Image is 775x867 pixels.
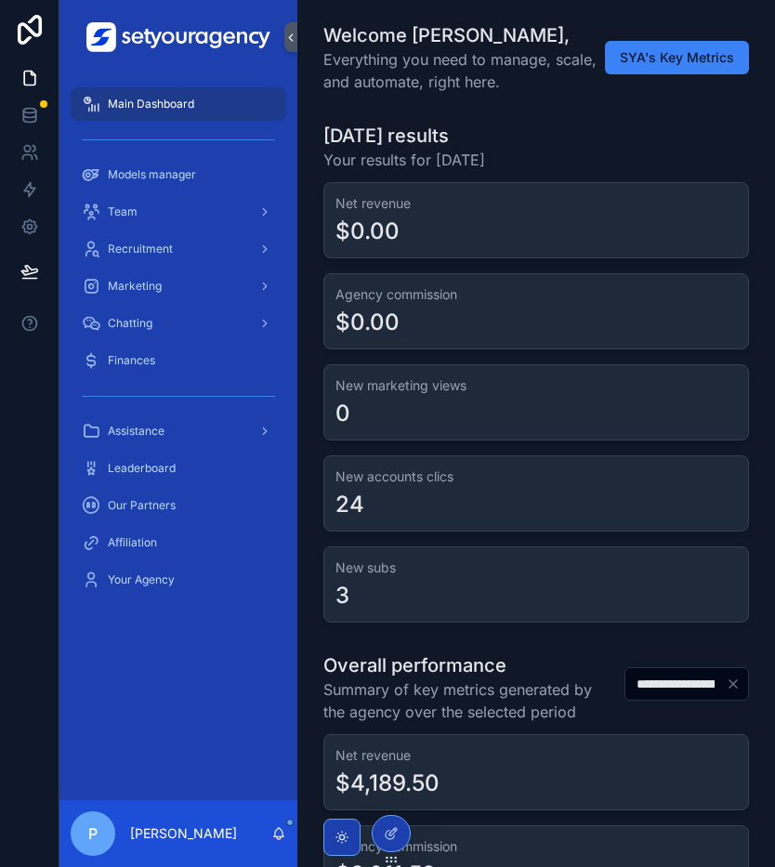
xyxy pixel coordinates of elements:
a: Affiliation [71,526,286,559]
a: Our Partners [71,489,286,522]
h3: Agency commission [335,285,737,304]
span: Main Dashboard [108,97,194,112]
h3: New marketing views [335,376,737,395]
span: Assistance [108,424,164,439]
a: Team [71,195,286,229]
div: $4,189.50 [335,768,440,798]
h3: Agency commission [335,837,737,856]
span: Your results for [DATE] [323,149,485,171]
div: 24 [335,490,364,519]
div: $0.00 [335,308,400,337]
a: Leaderboard [71,452,286,485]
a: Chatting [71,307,286,340]
span: Recruitment [108,242,173,256]
span: Models manager [108,167,196,182]
div: 3 [335,581,349,611]
h1: Welcome [PERSON_NAME], [323,22,610,48]
a: Models manager [71,158,286,191]
h3: New accounts clics [335,467,737,486]
h1: Overall performance [323,652,610,678]
span: Everything you need to manage, scale, and automate, right here. [323,48,610,93]
span: Summary of key metrics generated by the agency over the selected period [323,678,610,723]
span: Marketing [108,279,162,294]
h1: [DATE] results [323,123,485,149]
a: Finances [71,344,286,377]
span: Our Partners [108,498,176,513]
h3: Net revenue [335,746,737,765]
a: Marketing [71,269,286,303]
span: SYA's Key Metrics [620,48,734,67]
span: P [88,822,98,845]
span: Chatting [108,316,152,331]
span: Leaderboard [108,461,176,476]
button: Clear [726,677,748,691]
span: Team [108,204,138,219]
p: [PERSON_NAME] [130,824,237,843]
h3: Net revenue [335,194,737,213]
a: Assistance [71,414,286,448]
div: scrollable content [59,74,297,621]
span: Affiliation [108,535,157,550]
div: 0 [335,399,350,428]
a: Recruitment [71,232,286,266]
span: Finances [108,353,155,368]
button: SYA's Key Metrics [605,41,749,74]
a: Your Agency [71,563,286,597]
div: $0.00 [335,217,400,246]
h3: New subs [335,558,737,577]
img: App logo [86,22,270,52]
span: Your Agency [108,572,175,587]
a: Main Dashboard [71,87,286,121]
